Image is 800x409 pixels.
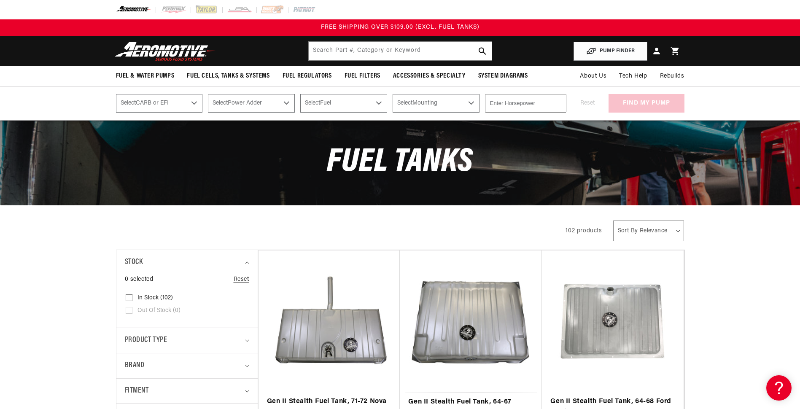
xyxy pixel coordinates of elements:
span: 0 selected [125,275,154,284]
a: Gen II Stealth Fuel Tank, 71-72 Nova [267,396,392,407]
select: Fuel [300,94,387,113]
summary: Tech Help [613,66,653,86]
button: PUMP FINDER [574,42,647,61]
select: Power Adder [208,94,295,113]
summary: System Diagrams [472,66,534,86]
span: Rebuilds [660,72,684,81]
span: System Diagrams [478,72,528,81]
summary: Accessories & Specialty [387,66,472,86]
span: In stock (102) [137,294,173,302]
input: Search by Part Number, Category or Keyword [309,42,492,60]
summary: Fuel & Water Pumps [110,66,181,86]
summary: Stock (0 selected) [125,250,249,275]
summary: Brand (0 selected) [125,353,249,378]
input: Enter Horsepower [485,94,566,113]
a: Reset [234,275,249,284]
summary: Fitment (0 selected) [125,379,249,404]
span: Product type [125,334,167,347]
span: FREE SHIPPING OVER $109.00 (EXCL. FUEL TANKS) [321,24,479,30]
a: About Us [574,66,613,86]
span: 102 products [566,228,602,234]
span: Fuel & Water Pumps [116,72,175,81]
span: About Us [580,73,606,79]
span: Fitment [125,385,149,397]
summary: Fuel Filters [338,66,387,86]
span: Fuel Cells, Tanks & Systems [187,72,269,81]
span: Fuel Filters [345,72,380,81]
select: Mounting [393,94,479,113]
span: Accessories & Specialty [393,72,466,81]
span: Fuel Regulators [283,72,332,81]
span: Tech Help [619,72,647,81]
span: Out of stock (0) [137,307,180,315]
summary: Product type (0 selected) [125,328,249,353]
summary: Rebuilds [654,66,691,86]
button: search button [473,42,492,60]
img: Aeromotive [113,41,218,61]
span: Fuel Tanks [327,146,473,179]
span: Stock [125,256,143,269]
select: CARB or EFI [116,94,203,113]
summary: Fuel Regulators [276,66,338,86]
summary: Fuel Cells, Tanks & Systems [180,66,276,86]
span: Brand [125,360,145,372]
